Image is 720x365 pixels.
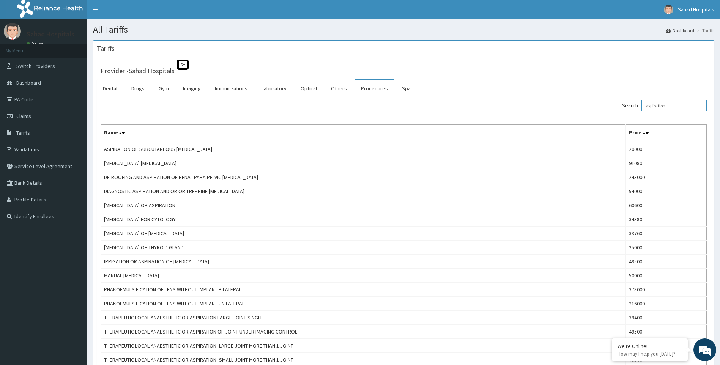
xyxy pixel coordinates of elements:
[101,339,626,353] td: THERAPEUTIC LOCAL ANAESTHETIC OR ASPIRATION- LARGE JOINT MORE THAN 1 JOINT
[626,227,707,241] td: 33760
[125,80,151,96] a: Drugs
[209,80,254,96] a: Immunizations
[355,80,394,96] a: Procedures
[44,96,105,172] span: We're online!
[101,297,626,311] td: PHAKOEMULSIFICATION OF LENS WITHOUT IMPLANT UNILATERAL
[678,6,714,13] span: Sahad Hospitals
[101,170,626,184] td: DE-ROOFING AND ASPIRATION OF RENAL PARA PELVIC [MEDICAL_DATA]
[177,80,207,96] a: Imaging
[101,311,626,325] td: THERAPEUTIC LOCAL ANAESTHETIC OR ASPIRATION LARGE JOINT SINGLE
[177,60,189,70] span: St
[101,68,175,74] h3: Provider - Sahad Hospitals
[255,80,293,96] a: Laboratory
[695,27,714,34] li: Tariffs
[622,100,707,111] label: Search:
[27,41,45,47] a: Online
[16,79,41,86] span: Dashboard
[626,170,707,184] td: 243000
[101,184,626,198] td: DIAGNOSTIC ASPIRATION AND OR OR TREPHINE [MEDICAL_DATA]
[666,27,694,34] a: Dashboard
[101,227,626,241] td: [MEDICAL_DATA] OF [MEDICAL_DATA]
[396,80,417,96] a: Spa
[325,80,353,96] a: Others
[626,142,707,156] td: 20000
[4,207,145,234] textarea: Type your message and hit 'Enter'
[124,4,143,22] div: Minimize live chat window
[14,38,31,57] img: d_794563401_company_1708531726252_794563401
[626,156,707,170] td: 91080
[626,283,707,297] td: 378000
[153,80,175,96] a: Gym
[97,45,115,52] h3: Tariffs
[101,241,626,255] td: [MEDICAL_DATA] OF THYROID GLAND
[16,113,31,120] span: Claims
[101,198,626,212] td: [MEDICAL_DATA] OR ASPIRATION
[626,255,707,269] td: 49500
[101,325,626,339] td: THERAPEUTIC LOCAL ANAESTHETIC OR ASPIRATION OF JOINT UNDER IMAGING CONTROL
[27,31,74,38] p: Sahad Hospitals
[626,311,707,325] td: 39400
[101,255,626,269] td: IRRIGATION OR ASPIRATION OF [MEDICAL_DATA]
[626,212,707,227] td: 34380
[295,80,323,96] a: Optical
[101,212,626,227] td: [MEDICAL_DATA] FOR CYTOLOGY
[101,156,626,170] td: [MEDICAL_DATA] [MEDICAL_DATA]
[101,125,626,142] th: Name
[39,42,128,52] div: Chat with us now
[626,125,707,142] th: Price
[626,241,707,255] td: 25000
[97,80,123,96] a: Dental
[641,100,707,111] input: Search:
[16,63,55,69] span: Switch Providers
[16,129,30,136] span: Tariffs
[626,184,707,198] td: 54000
[101,283,626,297] td: PHAKOEMULSIFICATION OF LENS WITHOUT IMPLANT BILATERAL
[626,297,707,311] td: 216000
[664,5,673,14] img: User Image
[93,25,714,35] h1: All Tariffs
[101,142,626,156] td: ASPIRATION OF SUBCUTANEOUS [MEDICAL_DATA]
[626,198,707,212] td: 60600
[626,269,707,283] td: 50000
[618,351,682,357] p: How may I help you today?
[101,269,626,283] td: MANUAL [MEDICAL_DATA]
[626,325,707,339] td: 49500
[4,23,21,40] img: User Image
[618,343,682,349] div: We're Online!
